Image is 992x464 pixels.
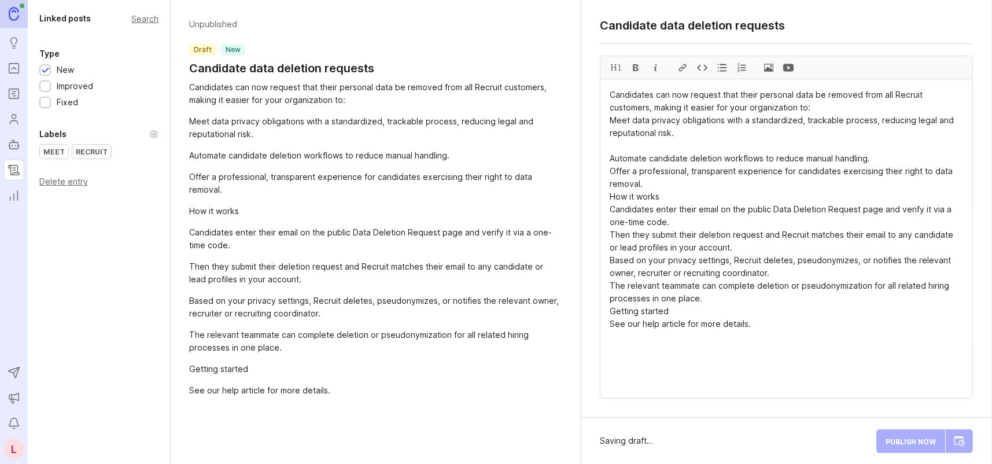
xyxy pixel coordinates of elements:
div: The relevant teammate can complete deletion or pseudonymization for all related hiring processes ... [189,329,562,354]
a: Candidate data deletion requests [189,60,374,76]
div: Fixed [57,96,78,109]
div: Candidates enter their email on the public Data Deletion Request page and verify it via a one-tim... [189,226,562,252]
div: Getting started [189,363,562,375]
a: Roadmaps [3,83,24,104]
div: Based on your privacy settings, Recruit deletes, pseudonymizes, or notifies the relevant owner, r... [189,294,562,320]
div: New [57,64,74,76]
p: draft [194,45,212,54]
div: H1 [606,56,626,79]
textarea: Candidates can now request that their personal data be removed from all Recruit customers, making... [600,79,972,398]
div: Delete entry [39,178,158,186]
div: Improved [57,80,93,93]
div: Linked posts [39,12,91,25]
a: Changelog [3,160,24,181]
div: Saving draft… [600,434,653,447]
a: Portal [3,58,24,79]
div: Offer a professional, transparent experience for candidates exercising their right to data removal. [189,171,562,196]
div: See our help article for more details. [189,384,562,397]
textarea: Candidate data deletion requests [600,19,973,32]
a: Ideas [3,32,24,53]
p: Unpublished [189,19,374,30]
button: Announcements [3,388,24,408]
div: Automate candidate deletion workflows to reduce manual handling. [189,149,562,162]
a: Autopilot [3,134,24,155]
div: How it works [189,205,562,218]
div: Recruit [72,145,111,159]
div: Labels [39,127,67,141]
button: Send to Autopilot [3,362,24,383]
div: Candidates can now request that their personal data be removed from all Recruit customers, making... [189,81,562,106]
img: Canny Home [9,7,19,20]
button: L [3,439,24,459]
div: Meet [40,145,68,159]
div: Search [131,16,158,22]
button: Notifications [3,413,24,434]
p: new [226,45,241,54]
div: Then they submit their deletion request and Recruit matches their email to any candidate or lead ... [189,260,562,286]
a: Users [3,109,24,130]
a: Reporting [3,185,24,206]
div: Type [39,47,60,61]
div: Meet data privacy obligations with a standardized, trackable process, reducing legal and reputati... [189,115,562,141]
